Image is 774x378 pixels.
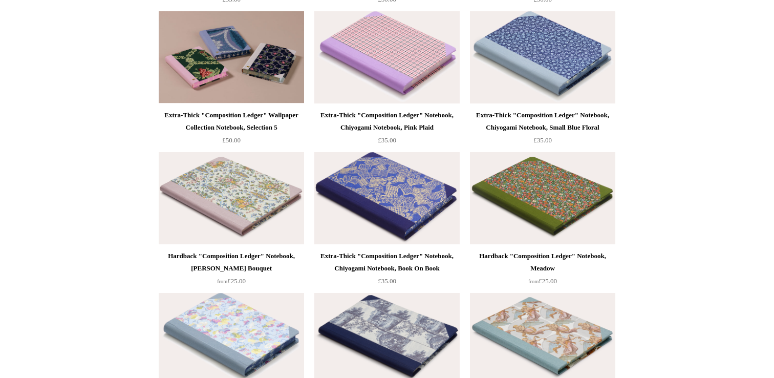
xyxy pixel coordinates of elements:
span: £25.00 [217,277,246,285]
a: Extra-Thick "Composition Ledger" Notebook, Chiyogami Notebook, Book On Book £35.00 [314,250,460,292]
a: Hardback "Composition Ledger" Notebook, Remondini Bouquet Hardback "Composition Ledger" Notebook,... [159,152,304,244]
a: Extra-Thick "Composition Ledger" Notebook, Chiyogami Notebook, Small Blue Floral Extra-Thick "Com... [470,11,615,103]
img: Hardback "Composition Ledger" Notebook, Meadow [470,152,615,244]
a: Extra-Thick "Composition Ledger" Notebook, Chiyogami Notebook, Pink Plaid £35.00 [314,109,460,151]
div: Extra-Thick "Composition Ledger" Notebook, Chiyogami Notebook, Book On Book [317,250,457,275]
a: Hardback "Composition Ledger" Notebook, Meadow Hardback "Composition Ledger" Notebook, Meadow [470,152,615,244]
div: Hardback "Composition Ledger" Notebook, Meadow [472,250,613,275]
a: Extra-Thick "Composition Ledger" Notebook, Chiyogami Notebook, Small Blue Floral £35.00 [470,109,615,151]
span: £25.00 [528,277,557,285]
a: Hardback "Composition Ledger" Notebook, [PERSON_NAME] Bouquet from£25.00 [159,250,304,292]
span: £35.00 [378,277,396,285]
img: Hardback "Composition Ledger" Notebook, Remondini Bouquet [159,152,304,244]
span: £35.00 [533,136,552,144]
img: Extra-Thick "Composition Ledger" Notebook, Chiyogami Notebook, Small Blue Floral [470,11,615,103]
a: Extra-Thick "Composition Ledger" Notebook, Chiyogami Notebook, Book On Book Extra-Thick "Composit... [314,152,460,244]
div: Extra-Thick "Composition Ledger" Notebook, Chiyogami Notebook, Small Blue Floral [472,109,613,134]
div: Hardback "Composition Ledger" Notebook, [PERSON_NAME] Bouquet [161,250,302,275]
img: Extra-Thick "Composition Ledger" Notebook, Chiyogami Notebook, Pink Plaid [314,11,460,103]
div: Extra-Thick "Composition Ledger" Notebook, Chiyogami Notebook, Pink Plaid [317,109,457,134]
a: Extra-Thick "Composition Ledger" Notebook, Chiyogami Notebook, Pink Plaid Extra-Thick "Compositio... [314,11,460,103]
a: Extra-Thick "Composition Ledger" Wallpaper Collection Notebook, Selection 5 £50.00 [159,109,304,151]
img: Extra-Thick "Composition Ledger" Wallpaper Collection Notebook, Selection 5 [159,11,304,103]
span: £50.00 [222,136,241,144]
span: £35.00 [378,136,396,144]
a: Hardback "Composition Ledger" Notebook, Meadow from£25.00 [470,250,615,292]
a: Extra-Thick "Composition Ledger" Wallpaper Collection Notebook, Selection 5 Extra-Thick "Composit... [159,11,304,103]
span: from [528,279,539,284]
span: from [217,279,227,284]
div: Extra-Thick "Composition Ledger" Wallpaper Collection Notebook, Selection 5 [161,109,302,134]
img: Extra-Thick "Composition Ledger" Notebook, Chiyogami Notebook, Book On Book [314,152,460,244]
